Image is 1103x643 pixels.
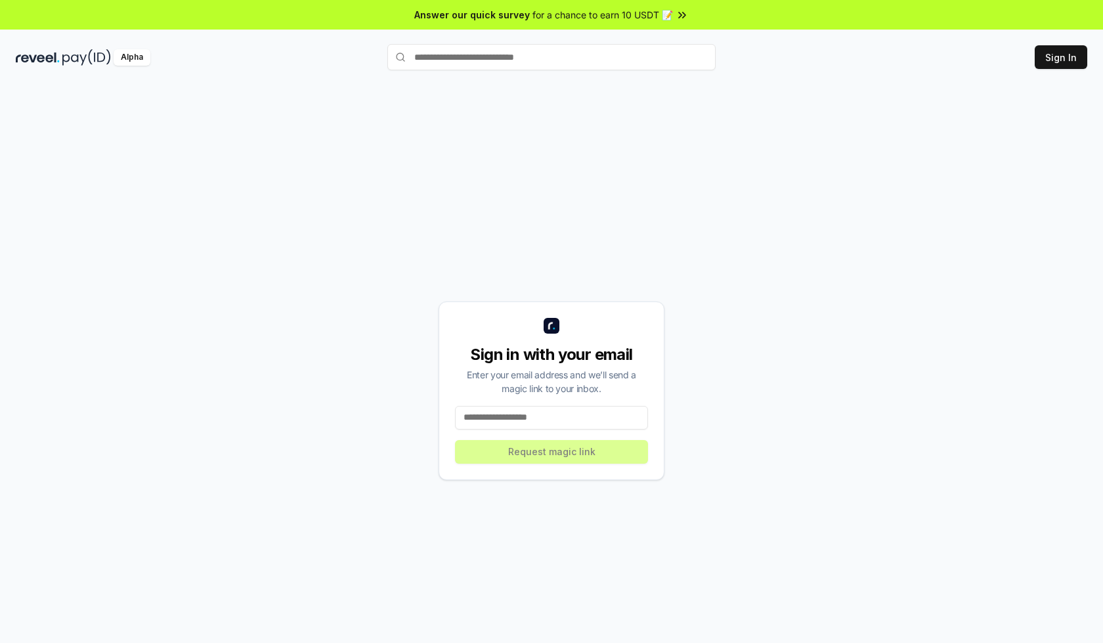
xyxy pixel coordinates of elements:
[62,49,111,66] img: pay_id
[544,318,559,334] img: logo_small
[16,49,60,66] img: reveel_dark
[414,8,530,22] span: Answer our quick survey
[114,49,150,66] div: Alpha
[1035,45,1087,69] button: Sign In
[455,344,648,365] div: Sign in with your email
[532,8,673,22] span: for a chance to earn 10 USDT 📝
[455,368,648,395] div: Enter your email address and we’ll send a magic link to your inbox.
